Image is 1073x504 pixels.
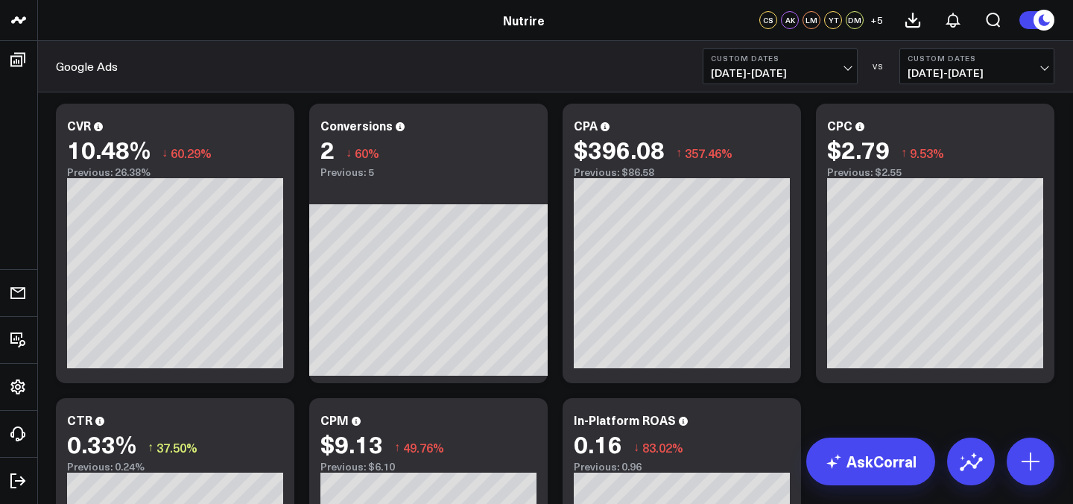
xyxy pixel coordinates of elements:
[574,117,598,133] div: CPA
[711,67,849,79] span: [DATE] - [DATE]
[56,58,118,75] a: Google Ads
[346,143,352,163] span: ↓
[394,438,400,457] span: ↑
[574,412,676,428] div: In-Platform ROAS
[156,439,197,456] span: 37.50%
[320,166,536,178] div: Previous: 5
[320,461,536,473] div: Previous: $6.10
[67,461,283,473] div: Previous: 0.24%
[759,11,777,29] div: CS
[901,143,907,163] span: ↑
[320,412,349,428] div: CPM
[403,439,444,456] span: 49.76%
[67,412,92,428] div: CTR
[171,145,212,161] span: 60.29%
[320,117,393,133] div: Conversions
[162,143,168,163] span: ↓
[908,67,1046,79] span: [DATE] - [DATE]
[910,145,944,161] span: 9.53%
[711,54,849,63] b: Custom Dates
[320,430,383,457] div: $9.13
[846,11,864,29] div: DM
[67,136,151,163] div: 10.48%
[574,136,665,163] div: $396.08
[803,11,820,29] div: LM
[781,11,799,29] div: AK
[827,136,890,163] div: $2.79
[574,461,790,473] div: Previous: 0.96
[867,11,885,29] button: +5
[899,48,1054,84] button: Custom Dates[DATE]-[DATE]
[67,430,136,457] div: 0.33%
[67,166,283,178] div: Previous: 26.38%
[685,145,732,161] span: 357.46%
[633,438,639,457] span: ↓
[703,48,858,84] button: Custom Dates[DATE]-[DATE]
[865,62,892,71] div: VS
[148,438,153,457] span: ↑
[908,54,1046,63] b: Custom Dates
[574,430,622,457] div: 0.16
[827,166,1043,178] div: Previous: $2.55
[4,467,33,494] a: Log Out
[806,438,935,485] a: AskCorral
[503,12,545,28] a: Nutrire
[67,117,91,133] div: CVR
[355,145,379,161] span: 60%
[827,117,852,133] div: CPC
[870,15,883,25] span: + 5
[676,143,682,163] span: ↑
[574,166,790,178] div: Previous: $86.58
[824,11,842,29] div: YT
[320,136,335,163] div: 2
[642,439,683,456] span: 83.02%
